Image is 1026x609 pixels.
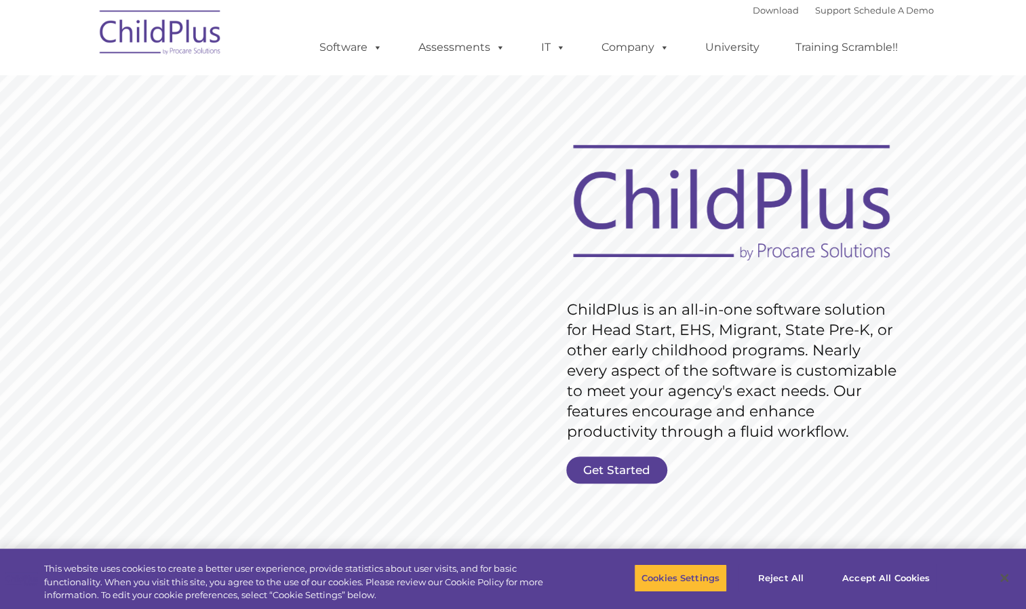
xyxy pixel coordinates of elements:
a: Software [306,34,396,61]
img: ChildPlus by Procare Solutions [93,1,229,68]
font: | [753,5,934,16]
a: Training Scramble!! [782,34,911,61]
a: University [692,34,773,61]
button: Close [989,563,1019,593]
rs-layer: ChildPlus is an all-in-one software solution for Head Start, EHS, Migrant, State Pre-K, or other ... [567,300,903,442]
a: Download [753,5,799,16]
a: Company [588,34,683,61]
a: Assessments [405,34,519,61]
a: IT [528,34,579,61]
a: Schedule A Demo [854,5,934,16]
div: This website uses cookies to create a better user experience, provide statistics about user visit... [44,562,564,602]
a: Support [815,5,851,16]
a: Get Started [566,456,667,484]
button: Reject All [738,564,823,592]
button: Cookies Settings [634,564,727,592]
button: Accept All Cookies [835,564,937,592]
